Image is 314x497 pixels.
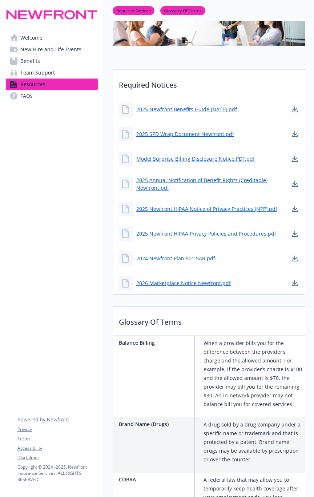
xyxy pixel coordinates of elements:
a: Benefits [6,55,98,67]
p: Balance Billing [119,339,192,346]
a: download document [290,105,299,114]
a: Model Surprise Billing Disclosure Notice.PDF.pdf [136,155,255,163]
p: Brand Name (Drugs) [119,420,192,428]
span: Benefits [20,55,40,67]
a: download document [290,155,299,163]
p: Required Notices [113,69,305,96]
a: Resources [6,79,98,90]
p: COBRA [119,476,192,483]
span: New Hire and Life Events [20,44,81,55]
a: FAQs [6,90,98,102]
a: 2025 Newfront HIPAA Privacy Policies and Procedures.pdf [136,230,276,237]
a: 2025 Newfront HIPAA Notice of Privacy Practices (NPP).pdf [136,205,277,213]
span: FAQs [20,90,33,102]
a: 2025 SPD Wrap Document Newfront.pdf [136,130,234,138]
a: 2025 Newfront Benefits Guide [DATE].pdf [136,105,237,113]
a: 2024 Newfront Plan 501 SAR.pdf [136,254,215,262]
a: 2026 Marketplace Notice Newfront.pdf [136,279,231,287]
span: Resources [20,79,45,90]
a: Glossary Of Terms [160,7,205,14]
a: download document [290,180,299,188]
p: A drug sold by a drug company under a specific name or trademark and that is protected by a paten... [204,420,302,464]
a: Terms [17,436,97,442]
span: Team Support [20,67,55,79]
a: Disclaimer [17,454,97,461]
a: download document [290,229,299,238]
a: 2025 Annual Notification of Benefit Rights (Creditable) Newfront.pdf [136,176,290,192]
a: download document [290,254,299,263]
a: Privacy [17,426,97,433]
a: download document [290,130,299,139]
a: New Hire and Life Events [6,44,98,55]
a: download document [290,205,299,213]
a: Accessibility [17,445,97,452]
p: Copyright © 2024 - 2025 , Newfront Insurance Services, ALL RIGHTS RESERVED [17,464,97,482]
a: Team Support [6,67,98,79]
a: Required Notices [113,7,154,14]
a: Welcome [6,32,98,44]
p: Glossary Of Terms [113,306,305,333]
p: When a provider bills you for the difference between the provider’s charge and the allowed amount... [204,339,302,409]
span: Welcome [20,32,43,44]
a: download document [290,279,299,288]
